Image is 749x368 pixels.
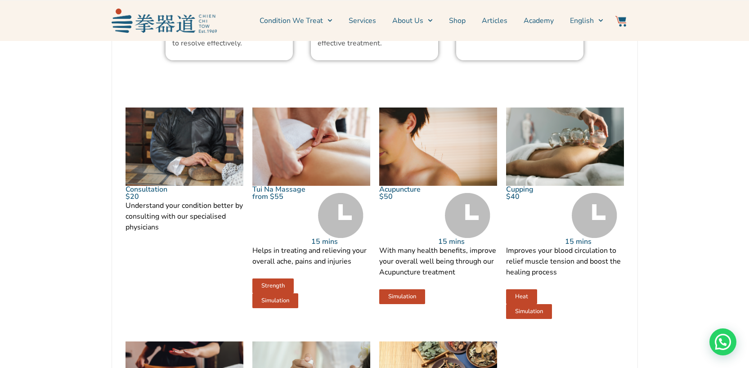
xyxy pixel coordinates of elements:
a: Tui Na Massage [252,184,305,194]
span: Simulation [388,294,416,300]
p: $40 [506,193,565,200]
a: Simulation [379,289,425,304]
img: Time Grey [318,193,363,238]
a: Academy [524,9,554,32]
p: $20 [126,193,243,200]
a: Acupuncture [379,184,421,194]
a: Services [349,9,376,32]
a: About Us [392,9,433,32]
img: Time Grey [572,193,617,238]
nav: Menu [221,9,604,32]
a: Shop [449,9,466,32]
a: Heat [506,289,537,304]
a: Condition We Treat [260,9,332,32]
p: from $55 [252,193,311,200]
span: Heat [515,294,528,300]
img: Website Icon-03 [615,16,626,27]
span: Simulation [261,298,289,304]
span: English [570,15,594,26]
p: With many health benefits, improve your overall well being through our Acupuncture treatment [379,245,497,278]
a: Articles [482,9,507,32]
p: Improves your blood circulation to relief muscle tension and boost the healing process [506,245,624,278]
span: Strength [261,283,285,289]
p: 15 mins [565,238,624,245]
a: Consultation [126,184,167,194]
a: Simulation [506,304,552,319]
a: Cupping [506,184,534,194]
p: $50 [379,193,438,200]
img: Time Grey [445,193,490,238]
span: Simulation [515,309,543,314]
p: 15 mins [311,238,370,245]
p: 15 mins [438,238,497,245]
a: Simulation [252,293,298,308]
p: Helps in treating and relieving your overall ache, pains and injuries [252,245,370,267]
p: Understand your condition better by consulting with our specialised physicians [126,200,243,233]
a: Strength [252,278,294,293]
a: English [570,9,603,32]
